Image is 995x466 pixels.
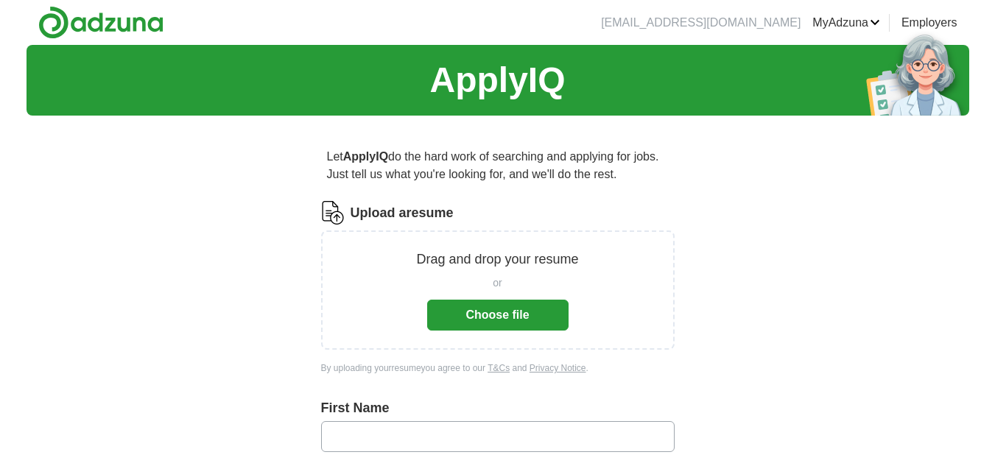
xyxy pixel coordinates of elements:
div: By uploading your resume you agree to our and . [321,361,675,375]
p: Let do the hard work of searching and applying for jobs. Just tell us what you're looking for, an... [321,142,675,189]
strong: ApplyIQ [343,150,388,163]
a: Privacy Notice [530,363,586,373]
li: [EMAIL_ADDRESS][DOMAIN_NAME] [601,14,801,32]
button: Choose file [427,300,569,331]
h1: ApplyIQ [429,54,565,107]
label: Upload a resume [351,203,454,223]
a: Employers [901,14,957,32]
span: or [493,275,502,291]
a: MyAdzuna [812,14,880,32]
img: Adzuna logo [38,6,164,39]
p: Drag and drop your resume [416,250,578,269]
label: First Name [321,398,675,418]
img: CV Icon [321,201,345,225]
a: T&Cs [488,363,510,373]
